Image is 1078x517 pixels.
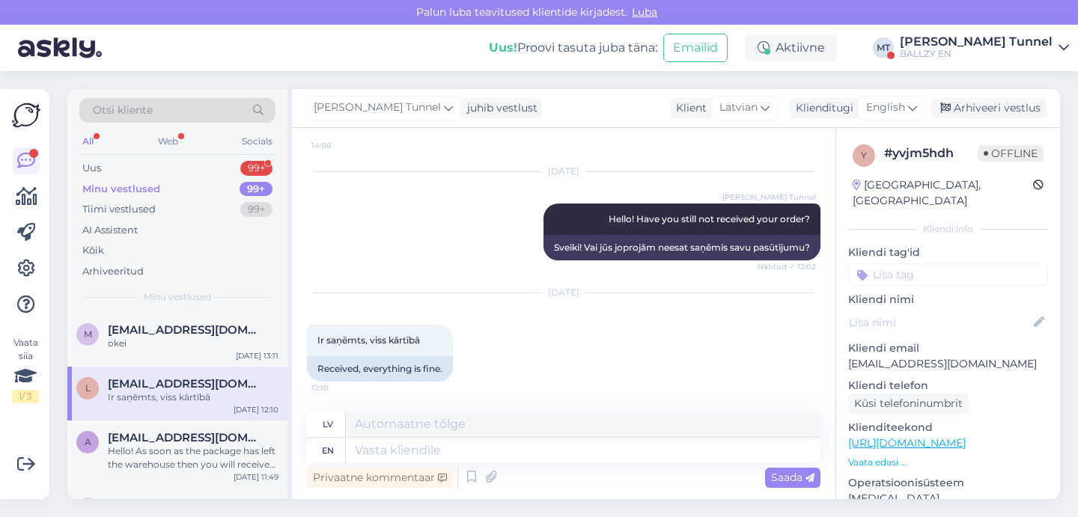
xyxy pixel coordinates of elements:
button: Emailid [663,34,728,62]
div: Tiimi vestlused [82,202,156,217]
div: Arhiveeritud [82,264,144,279]
div: Ir saņēmts, viss kārtībā [108,391,278,404]
div: Socials [239,132,275,151]
span: Luba [627,5,662,19]
div: [DATE] 12:10 [234,404,278,415]
div: # yvjm5hdh [884,144,978,162]
span: Minu vestlused [144,290,211,304]
div: Received, everything is fine. [307,356,453,382]
p: Kliendi nimi [848,292,1048,308]
div: 99+ [240,161,272,176]
div: [DATE] [307,165,820,178]
span: mariuslauk2@gmail.com [108,323,264,337]
a: [PERSON_NAME] TunnelBALLZY EN [900,36,1069,60]
div: Proovi tasuta juba täna: [489,39,657,57]
p: Vaata edasi ... [848,456,1048,469]
p: Kliendi email [848,340,1048,356]
div: [DATE] 11:49 [234,471,278,483]
div: Klient [670,100,707,116]
div: Kõik [82,243,104,258]
p: Kliendi tag'id [848,245,1048,260]
span: linards.tirums@gmail.com [108,377,264,391]
div: [PERSON_NAME] Tunnel [900,36,1053,48]
span: y [861,150,867,161]
span: m [84,328,92,340]
span: English [866,100,905,116]
span: 12:10 [311,382,368,394]
p: [EMAIL_ADDRESS][DOMAIN_NAME] [848,356,1048,372]
span: Nähtud ✓ 12:02 [758,261,816,272]
b: Uus! [489,40,517,55]
p: Kliendi telefon [848,378,1048,394]
div: Privaatne kommentaar [307,468,453,488]
span: [PERSON_NAME] Tunnel [722,192,816,203]
span: #mxhj9aeq [108,498,173,512]
span: artjom9095@gmail.com [108,431,264,444]
a: [URL][DOMAIN_NAME] [848,436,966,450]
div: MT [873,37,894,58]
div: Klienditugi [790,100,853,116]
p: [MEDICAL_DATA] [848,491,1048,507]
div: 1 / 3 [12,390,39,403]
span: Ir saņēmts, viss kārtībā [317,334,420,346]
span: Saada [771,471,814,484]
div: AI Assistent [82,223,138,238]
span: Latvian [719,100,758,116]
input: Lisa nimi [849,314,1031,331]
div: BALLZY EN [900,48,1053,60]
img: Askly Logo [12,101,40,129]
div: Web [155,132,181,151]
div: 99+ [240,202,272,217]
span: Offline [978,145,1044,162]
div: Kliendi info [848,222,1048,236]
span: Otsi kliente [93,103,153,118]
div: All [79,132,97,151]
div: Uus [82,161,101,176]
div: Vaata siia [12,336,39,403]
div: okei [108,337,278,350]
div: en [322,438,334,463]
div: Hello! As soon as the package has left the warehouse then you will receive the trackingcode for i... [108,444,278,471]
div: Arhiveeri vestlus [931,98,1047,118]
p: Klienditeekond [848,420,1048,435]
div: [GEOGRAPHIC_DATA], [GEOGRAPHIC_DATA] [853,177,1033,209]
div: Aktiivne [746,34,837,61]
span: [PERSON_NAME] Tunnel [314,100,441,116]
input: Lisa tag [848,263,1048,286]
div: 99+ [240,182,272,197]
span: Hello! Have you still not received your order? [609,213,810,224]
p: Operatsioonisüsteem [848,475,1048,491]
div: [DATE] 13:11 [236,350,278,361]
div: Sveiki! Vai jūs joprojām neesat saņēmis savu pasūtījumu? [543,235,820,260]
div: Minu vestlused [82,182,160,197]
span: l [85,382,91,394]
span: a [85,436,91,447]
div: Küsi telefoninumbrit [848,394,969,414]
span: 14:08 [311,140,368,151]
div: [DATE] [307,286,820,299]
div: juhib vestlust [461,100,538,116]
div: lv [323,412,333,437]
